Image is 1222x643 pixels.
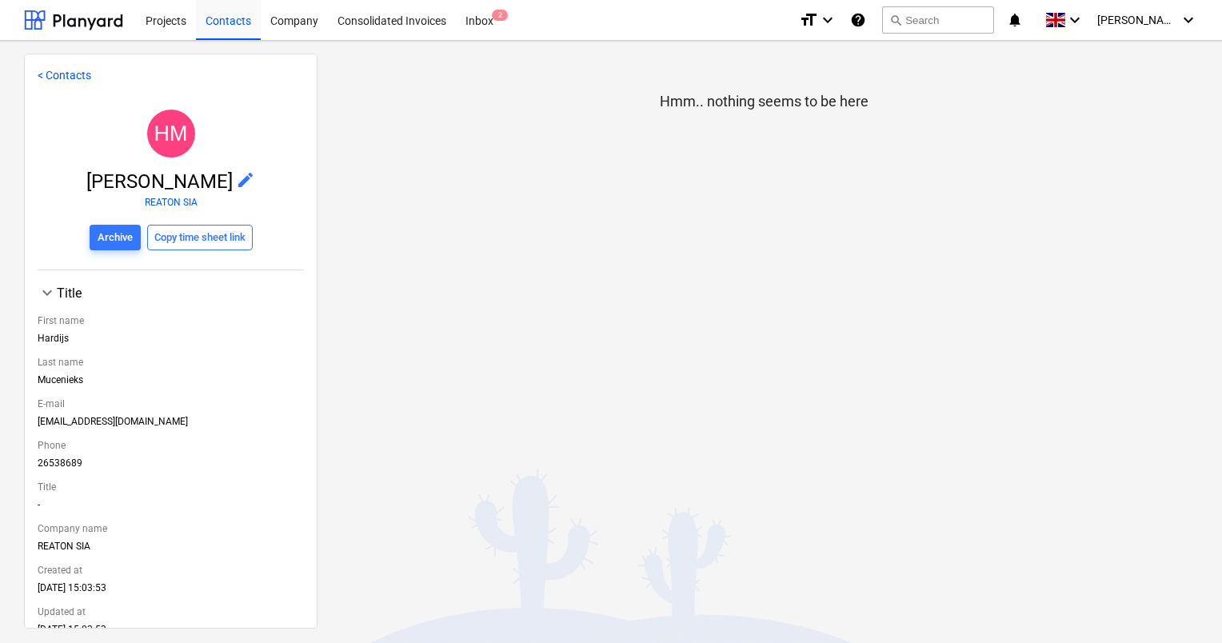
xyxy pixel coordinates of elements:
div: Updated at [38,600,304,624]
span: search [889,14,902,26]
span: keyboard_arrow_down [38,283,57,302]
div: 26538689 [38,457,304,475]
div: [DATE] 15:03:53 [38,582,304,600]
div: [EMAIL_ADDRESS][DOMAIN_NAME] [38,416,304,433]
div: Mucenieks [38,374,304,392]
span: edit [236,170,255,190]
button: Copy time sheet link [147,225,253,250]
div: E-mail [38,392,304,416]
div: Title [38,475,304,499]
span: HM [154,122,188,146]
div: Hardijs [38,333,304,350]
div: [DATE] 15:03:53 [38,624,304,641]
button: Archive [90,225,141,250]
div: Title [38,302,304,641]
div: Archive [98,229,133,247]
div: Hardijs Mucenieks [147,110,195,158]
div: REATON SIA [38,541,304,558]
div: Company name [38,517,304,541]
i: Knowledge base [850,10,866,30]
div: Copy time sheet link [154,229,246,247]
div: First name [38,309,304,333]
div: Last name [38,350,304,374]
span: [PERSON_NAME] [86,170,236,193]
a: < Contacts [38,69,91,82]
i: format_size [799,10,818,30]
div: Title [38,283,304,302]
i: notifications [1007,10,1023,30]
div: Phone [38,433,304,457]
div: Created at [38,558,304,582]
p: Hmm.. nothing seems to be here [660,92,869,111]
div: Title [57,286,304,301]
div: - [38,499,304,517]
a: REATON SIA [145,197,198,208]
i: keyboard_arrow_down [1065,10,1084,30]
iframe: Chat Widget [1142,566,1222,643]
span: [PERSON_NAME] [1097,14,1177,26]
i: keyboard_arrow_down [1179,10,1198,30]
span: 2 [492,10,508,21]
button: Search [882,6,994,34]
i: keyboard_arrow_down [818,10,837,30]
